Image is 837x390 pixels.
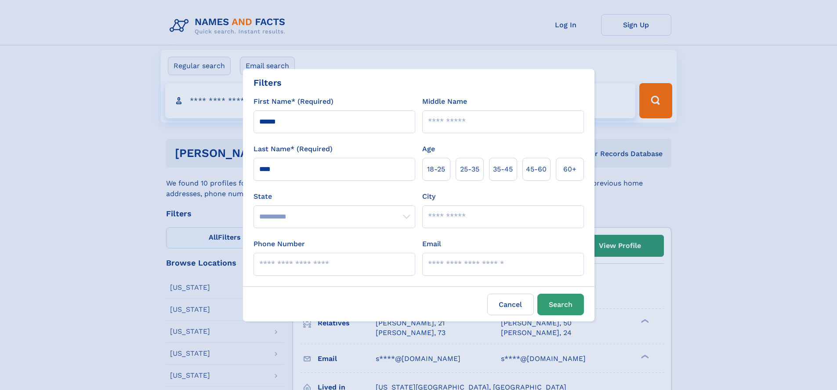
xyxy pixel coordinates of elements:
label: Email [422,239,441,249]
label: Phone Number [254,239,305,249]
label: State [254,191,415,202]
span: 18‑25 [427,164,445,175]
label: First Name* (Required) [254,96,333,107]
label: Last Name* (Required) [254,144,333,154]
span: 45‑60 [526,164,547,175]
button: Search [537,294,584,315]
label: Age [422,144,435,154]
span: 35‑45 [493,164,513,175]
label: City [422,191,435,202]
span: 60+ [563,164,576,175]
label: Middle Name [422,96,467,107]
div: Filters [254,76,282,89]
label: Cancel [487,294,534,315]
span: 25‑35 [460,164,479,175]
